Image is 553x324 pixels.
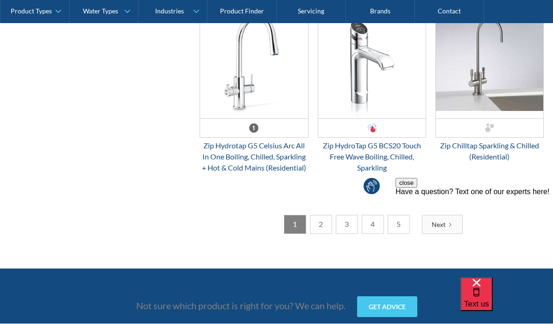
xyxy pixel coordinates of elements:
[318,7,426,174] a: Zip HydroTap G5 BCS20 Touch Free Wave Boiling, Chilled, SparklingZip HydroTap G5 BCS20 Touch Free...
[155,7,184,15] div: Industries
[284,215,306,234] a: 1
[310,215,332,234] a: 2
[460,278,553,324] iframe: podium webchat widget bubble
[436,8,543,119] img: Zip Chilltap Sparkling & Chilled (Residential)
[83,7,118,15] div: Water Types
[200,8,308,119] img: Zip Hydrotap G5 Celsius Arc All In One Boiling, Chilled, Sparkling + Hot & Cold Mains (Residential)
[318,8,426,119] img: Zip HydroTap G5 BCS20 Touch Free Wave Boiling, Chilled, Sparkling
[200,141,308,174] div: Zip Hydrotap G5 Celsius Arc All In One Boiling, Chilled, Sparkling + Hot & Cold Mains (Residential)
[200,7,308,174] a: Zip Hydrotap G5 Celsius Arc All In One Boiling, Chilled, Sparkling + Hot & Cold Mains (Residentia...
[362,215,384,234] a: 4
[336,215,358,234] a: 3
[200,215,544,234] div: List
[435,141,544,163] div: Zip Chilltap Sparkling & Chilled (Residential)
[11,7,52,15] div: Product Types
[388,215,410,234] a: 5
[357,297,417,318] a: Get advice
[435,7,544,163] a: Zip Chilltap Sparkling & Chilled (Residential)Zip Chilltap Sparkling & Chilled (Residential)
[136,299,346,313] p: Not sure which product is right for you? We can help.
[396,178,553,289] iframe: podium webchat widget prompt
[318,141,426,174] div: Zip HydroTap G5 BCS20 Touch Free Wave Boiling, Chilled, Sparkling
